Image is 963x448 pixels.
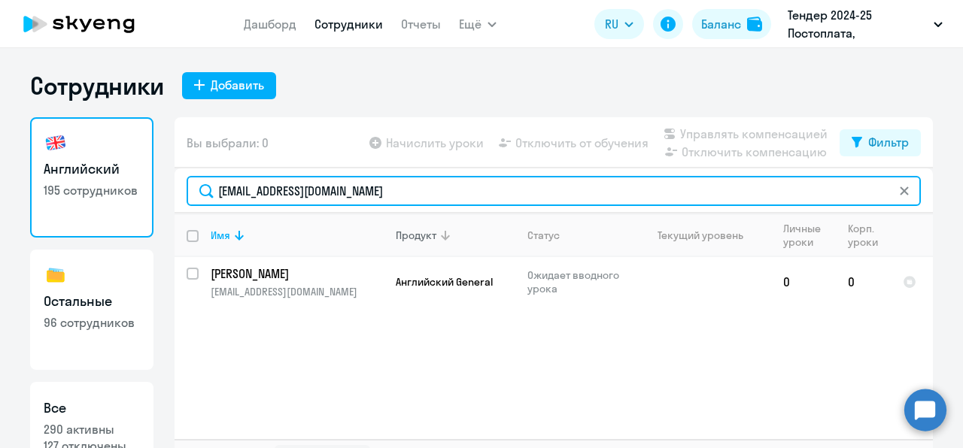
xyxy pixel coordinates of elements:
[783,222,835,249] div: Личные уроки
[314,17,383,32] a: Сотрудники
[211,265,383,282] a: [PERSON_NAME]
[44,398,140,418] h3: Все
[30,117,153,238] a: Английский195 сотрудников
[396,229,436,242] div: Продукт
[187,176,921,206] input: Поиск по имени, email, продукту или статусу
[868,133,909,151] div: Фильтр
[44,263,68,287] img: others
[848,222,890,249] div: Корп. уроки
[527,268,630,295] p: Ожидает вводного урока
[771,257,836,307] td: 0
[30,250,153,370] a: Остальные96 сотрудников
[840,129,921,156] button: Фильтр
[459,9,497,39] button: Ещё
[527,229,630,242] div: Статус
[836,257,891,307] td: 0
[211,76,264,94] div: Добавить
[44,159,140,179] h3: Английский
[643,229,770,242] div: Текущий уровень
[788,6,928,42] p: Тендер 2024-25 Постоплата, [GEOGRAPHIC_DATA], ООО
[594,9,644,39] button: RU
[211,265,381,282] p: [PERSON_NAME]
[44,131,68,155] img: english
[401,17,441,32] a: Отчеты
[187,134,269,152] span: Вы выбрали: 0
[701,15,741,33] div: Баланс
[658,229,743,242] div: Текущий уровень
[605,15,618,33] span: RU
[527,229,560,242] div: Статус
[211,229,383,242] div: Имя
[211,285,383,298] p: [EMAIL_ADDRESS][DOMAIN_NAME]
[396,275,493,289] span: Английский General
[44,314,140,331] p: 96 сотрудников
[783,222,825,249] div: Личные уроки
[182,72,276,99] button: Добавить
[747,17,762,32] img: balance
[848,222,880,249] div: Корп. уроки
[211,229,230,242] div: Имя
[44,292,140,311] h3: Остальные
[396,229,515,242] div: Продукт
[30,71,164,101] h1: Сотрудники
[780,6,950,42] button: Тендер 2024-25 Постоплата, [GEOGRAPHIC_DATA], ООО
[459,15,481,33] span: Ещё
[44,182,140,198] p: 195 сотрудников
[44,421,140,437] p: 290 активны
[244,17,296,32] a: Дашборд
[692,9,771,39] button: Балансbalance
